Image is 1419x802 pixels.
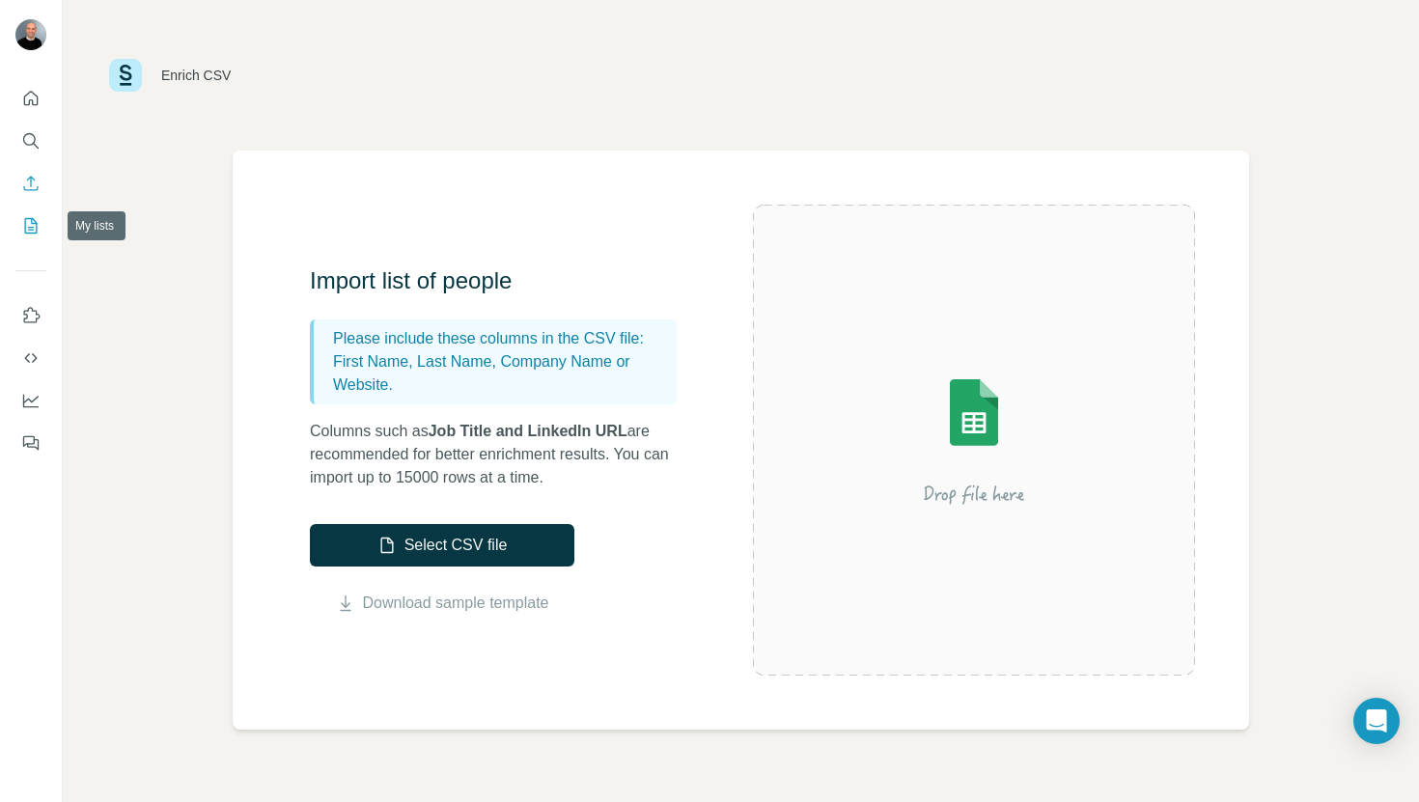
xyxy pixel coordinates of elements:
[310,524,574,567] button: Select CSV file
[333,350,669,397] p: First Name, Last Name, Company Name or Website.
[310,265,696,296] h3: Import list of people
[310,592,574,615] button: Download sample template
[800,324,1148,556] img: Surfe Illustration - Drop file here or select below
[429,423,627,439] span: Job Title and LinkedIn URL
[15,81,46,116] button: Quick start
[363,592,549,615] a: Download sample template
[15,341,46,375] button: Use Surfe API
[15,166,46,201] button: Enrich CSV
[15,19,46,50] img: Avatar
[161,66,231,85] div: Enrich CSV
[1353,698,1400,744] div: Open Intercom Messenger
[15,383,46,418] button: Dashboard
[333,327,669,350] p: Please include these columns in the CSV file:
[15,124,46,158] button: Search
[310,420,696,489] p: Columns such as are recommended for better enrichment results. You can import up to 15000 rows at...
[109,59,142,92] img: Surfe Logo
[15,208,46,243] button: My lists
[15,298,46,333] button: Use Surfe on LinkedIn
[15,426,46,460] button: Feedback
